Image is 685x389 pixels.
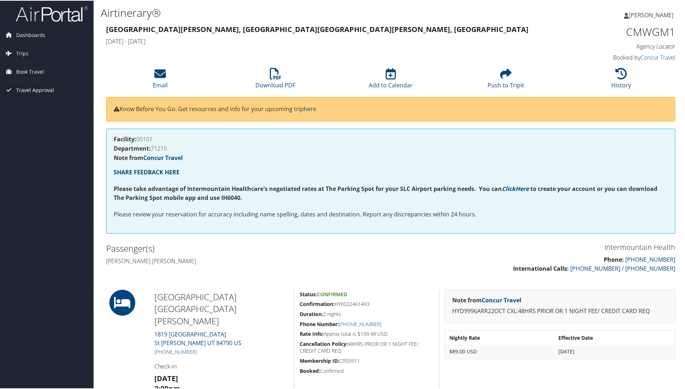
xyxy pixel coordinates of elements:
[16,62,44,80] span: Book Travel
[513,264,569,272] strong: International Calls:
[154,290,289,326] h2: [GEOGRAPHIC_DATA] [GEOGRAPHIC_DATA][PERSON_NAME]
[629,10,673,18] span: [PERSON_NAME]
[482,296,521,303] a: Concur Travel
[300,367,320,374] strong: Booked:
[555,344,674,357] td: [DATE]
[106,37,530,45] h4: [DATE] - [DATE]
[16,5,88,22] img: airportal-logo.png
[640,53,675,61] a: Concur Travel
[624,4,681,25] a: [PERSON_NAME]
[114,104,668,113] p: Know Before You Go: Get resources and info for your upcoming trip
[154,348,197,354] a: [PHONE_NUMBER]
[154,330,241,346] a: 1819 [GEOGRAPHIC_DATA]St [PERSON_NAME] UT 84790 US
[114,168,180,175] a: SHARE FEEDBACK HERE
[16,44,28,62] span: Trips
[300,340,348,347] strong: Cancellation Policy:
[300,330,324,337] strong: Rate Info:
[487,71,524,88] a: Push to Tripit
[317,290,347,297] span: Confirmed
[604,255,624,263] strong: Phone:
[555,331,674,344] th: Effective Date
[106,256,385,264] h4: [PERSON_NAME] [PERSON_NAME]
[300,367,434,374] h5: Confirmed
[452,296,521,303] strong: Note from
[300,320,339,327] strong: Phone Number:
[114,184,502,192] strong: Please take advantage of Intermountain Healthcare's negotiated rates at The Parking Spot for your...
[114,144,151,152] strong: Department:
[339,320,381,327] a: [PHONE_NUMBER]
[300,290,317,297] strong: Status:
[255,71,295,88] a: Download PDF
[446,331,554,344] th: Nightly Rate
[446,344,554,357] td: $89.00 USD
[154,373,178,383] strong: [DATE]
[153,71,168,88] a: Email
[300,300,434,307] h5: HY0022461493
[16,26,45,44] span: Dashboards
[516,184,529,192] a: Here
[300,300,335,307] strong: Confirmation:
[300,357,434,364] h5: CR50911
[611,71,631,88] a: History
[300,310,323,317] strong: Duration:
[570,264,675,272] a: [PHONE_NUMBER] / [PHONE_NUMBER]
[625,255,675,263] a: [PHONE_NUMBER]
[541,53,675,61] h4: Booked by
[300,310,434,317] h5: 2 nights
[143,153,183,161] a: Concur Travel
[114,134,136,142] strong: Facility:
[300,340,434,354] h5: 48HRS PRIOR OR 1 NIGHT FEE/ CREDIT CARD REQ
[114,145,668,151] h4: 71215
[114,136,668,141] h4: 00101
[541,42,675,50] h4: Agency Locator
[452,306,668,315] p: HYD9996ARR22OCT CXL:48HRS PRIOR OR 1 NIGHT FEE/ CREDIT CARD REQ
[502,184,516,192] a: Click
[106,24,529,33] strong: [GEOGRAPHIC_DATA][PERSON_NAME], [GEOGRAPHIC_DATA] [GEOGRAPHIC_DATA][PERSON_NAME], [GEOGRAPHIC_DATA]
[369,71,413,88] a: Add to Calendar
[101,5,487,20] h1: Airtinerary®
[114,209,668,219] p: Please review your reservation for accuracy including name spelling, dates and destination. Repor...
[16,81,54,99] span: Travel Approval
[300,330,434,337] h5: Approx total is $199.48 USD
[300,357,339,363] strong: Membership ID:
[541,24,675,39] h1: CMWGM1
[396,242,675,252] h3: Intermountain Health
[106,242,385,254] h2: Passenger(s)
[154,362,289,370] h4: Check-in
[114,153,183,161] strong: Note from
[304,104,316,112] a: here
